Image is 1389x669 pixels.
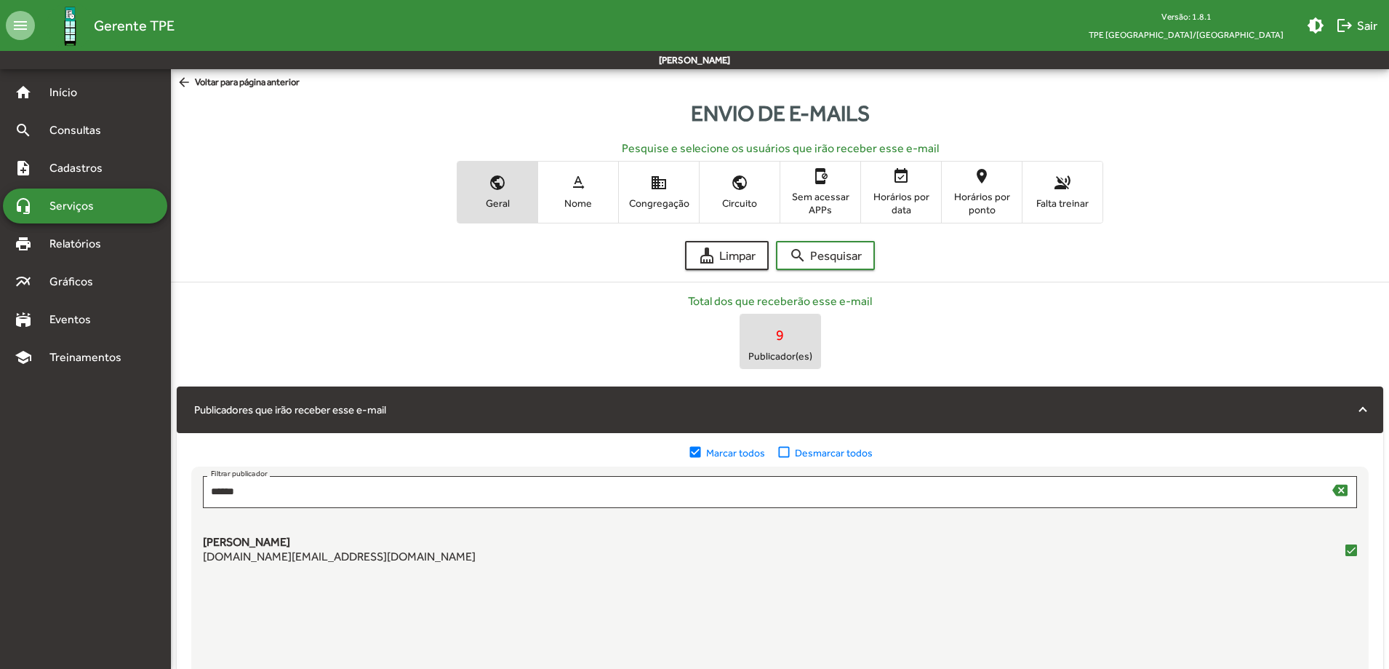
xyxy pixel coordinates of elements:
[6,11,35,40] mat-icon: menu
[776,241,875,270] button: Pesquisar
[41,349,139,366] span: Treinamentos
[1332,482,1350,499] mat-icon: backspace
[41,122,120,139] span: Consultas
[780,162,860,222] button: Sem acessar APPs
[731,174,748,191] mat-icon: public
[784,190,857,216] span: Sem acessar APPs
[789,247,806,264] mat-icon: search
[1026,197,1099,210] span: Falta treinar
[15,235,32,253] mat-icon: print
[1022,162,1102,222] button: Falta treinar
[740,314,820,368] button: 9Publicador(es)
[15,349,32,366] mat-icon: school
[457,162,537,222] button: Geral
[706,446,765,460] span: Marcar todos
[698,247,716,264] mat-icon: cleaning_services
[461,197,534,210] span: Geral
[41,84,98,101] span: Início
[688,445,706,461] mat-icon: check_box
[1336,12,1377,39] span: Sair
[777,445,795,461] mat-icon: check_box_outline_blank
[1330,12,1383,39] button: Sair
[203,535,476,550] span: [PERSON_NAME]
[685,241,769,270] button: Limpar
[15,273,32,290] mat-icon: multiline_chart
[41,197,113,215] span: Serviços
[942,162,1022,222] button: Horários por ponto
[1336,17,1353,34] mat-icon: logout
[489,174,506,191] mat-icon: public
[203,550,476,564] span: [DOMAIN_NAME][EMAIL_ADDRESS][DOMAIN_NAME]
[744,325,817,344] span: 9
[94,14,175,37] span: Gerente TPE
[171,97,1389,130] div: Envio de e-mails
[698,242,756,269] span: Limpar
[15,197,32,215] mat-icon: headset_mic
[650,174,668,191] mat-icon: domain
[41,311,111,328] span: Eventos
[183,141,1377,155] h6: Pesquise e selecione os usuários que irão receber esse e-mail
[619,162,699,222] button: Congregação
[703,197,776,210] span: Circuito
[15,159,32,177] mat-icon: note_add
[569,174,587,191] mat-icon: text_rotation_none
[177,75,300,91] span: Voltar para página anterior
[688,294,872,308] h6: Total dos que receberão esse e-mail
[744,349,817,363] span: Publicador(es)
[623,197,695,210] span: Congregação
[177,387,1383,433] mat-expansion-panel-header: Publicadores que irão receber esse e-mail
[861,162,941,222] button: Horários por data
[41,159,121,177] span: Cadastros
[1054,174,1071,191] mat-icon: voice_over_off
[865,190,937,216] span: Horários por data
[538,162,618,222] button: Nome
[15,122,32,139] mat-icon: search
[1307,17,1324,34] mat-icon: brightness_medium
[1077,7,1295,25] div: Versão: 1.8.1
[795,446,873,460] span: Desmarcar todos
[812,167,829,185] mat-icon: app_blocking
[177,75,195,91] mat-icon: arrow_back
[1077,25,1295,44] span: TPE [GEOGRAPHIC_DATA]/[GEOGRAPHIC_DATA]
[945,190,1018,216] span: Horários por ponto
[47,2,94,50] img: Logo
[15,84,32,101] mat-icon: home
[542,197,615,210] span: Nome
[35,2,175,50] a: Gerente TPE
[973,167,990,185] mat-icon: location_on
[789,242,862,269] span: Pesquisar
[700,162,780,222] button: Circuito
[41,235,120,253] span: Relatórios
[194,402,1348,419] mat-panel-title: Publicadores que irão receber esse e-mail
[41,273,113,290] span: Gráficos
[15,311,32,328] mat-icon: stadium
[892,167,910,185] mat-icon: event_available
